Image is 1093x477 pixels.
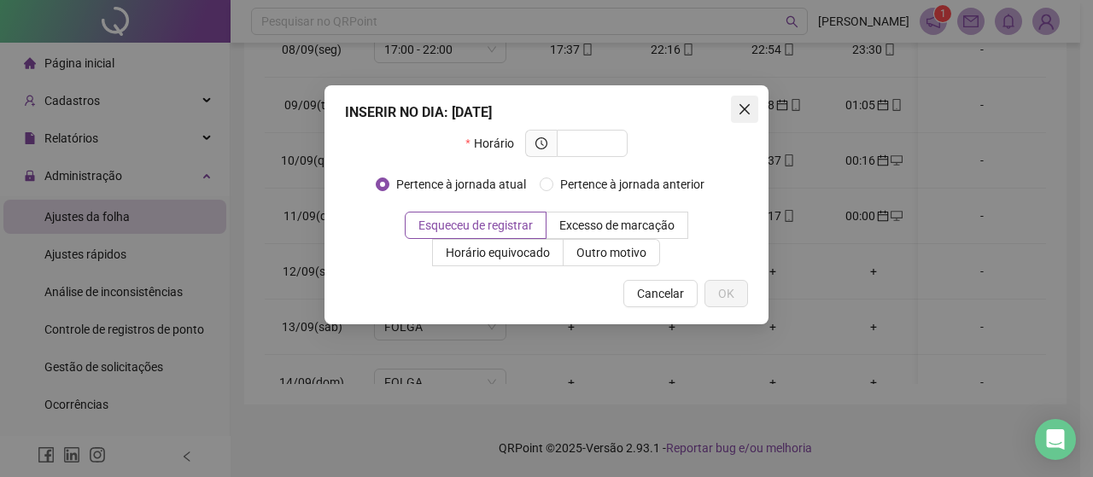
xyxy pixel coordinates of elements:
[553,175,711,194] span: Pertence à jornada anterior
[418,218,533,232] span: Esqueceu de registrar
[446,246,550,259] span: Horário equivocado
[559,218,675,232] span: Excesso de marcação
[637,284,684,303] span: Cancelar
[704,280,748,307] button: OK
[623,280,698,307] button: Cancelar
[535,137,547,149] span: clock-circle
[738,102,751,116] span: close
[1035,419,1076,460] div: Open Intercom Messenger
[576,246,646,259] span: Outro motivo
[345,102,748,123] div: INSERIR NO DIA : [DATE]
[465,130,524,157] label: Horário
[389,175,533,194] span: Pertence à jornada atual
[731,96,758,123] button: Close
